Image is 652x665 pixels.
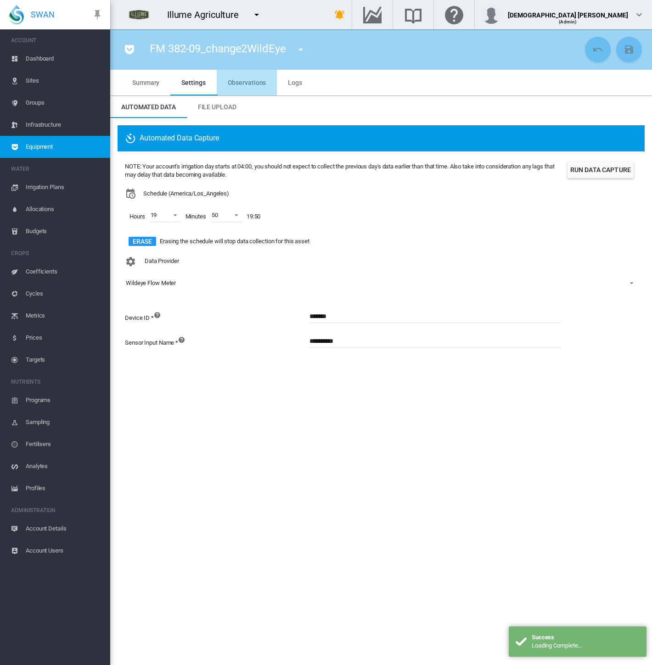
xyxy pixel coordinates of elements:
span: Dashboard [26,48,103,70]
span: Logs [288,79,302,86]
span: Hours [125,208,150,225]
label: Device ID * [125,309,154,334]
div: Loading Complete... [532,642,640,650]
span: NUTRIENTS [11,374,103,389]
span: Erasing the schedule will stop data collection for this asset [160,237,309,246]
md-icon: Go to the Data Hub [361,9,383,20]
img: profile.jpg [482,6,500,24]
button: Run Data Capture [568,162,634,178]
span: Schedule (America/Los_Angeles) [143,190,229,198]
span: Irrigation Plans [26,176,103,198]
md-icon: icon-menu-down [295,44,306,55]
div: This is your sensor's Input Name under Input Settings tab for device configuration [309,334,584,359]
span: Groups [26,92,103,114]
div: Wildeye Flow Meter [126,279,176,286]
md-icon: icon-content-save [624,44,635,55]
div: Illume Agriculture [167,8,247,21]
div: 50 [212,212,218,218]
span: WATER [11,162,103,176]
span: Cycles [26,283,103,305]
span: Account Users [26,540,103,562]
button: icon-menu-down [247,6,266,24]
span: 19:50 [242,208,265,225]
button: icon-pocket [120,40,139,59]
span: Sampling [26,411,103,433]
md-icon: icon-pocket [124,44,135,55]
span: CROPS [11,246,103,261]
span: Sites [26,70,103,92]
span: Data Provider [145,258,179,265]
span: Settings [181,79,205,86]
md-select: Configuration: Wildeye Flow Meter [125,276,637,290]
span: (Admin) [559,19,577,24]
div: NOTE: Your account's irrigation day starts at 04:00, you should not expect to collect the previou... [125,162,564,179]
span: Equipment [26,136,103,158]
md-icon: This is your sensor's Input Name under Input Settings tab for device configuration [178,334,189,345]
md-icon: icon-cog [125,256,136,267]
span: SWAN [31,9,55,20]
span: Programs [26,389,103,411]
span: Profiles [26,477,103,499]
img: 8HeJbKGV1lKSAAAAAASUVORK5CYII= [120,3,158,26]
span: Automated Data Capture [125,133,219,144]
span: Infrastructure [26,114,103,136]
span: FM 382-09_change2WildEye [150,42,286,55]
span: Summary [132,79,159,86]
button: Cancel Changes [585,37,611,62]
span: Minutes [181,208,211,225]
md-icon: icon-camera-timer [125,133,140,144]
div: Success Loading Complete... [509,626,646,657]
md-icon: Search the knowledge base [402,9,424,20]
button: Save Changes [616,37,642,62]
span: Allocations [26,198,103,220]
div: [DEMOGRAPHIC_DATA] [PERSON_NAME] [508,7,628,16]
button: Erase [129,237,156,246]
md-icon: icon-chevron-down [634,9,645,20]
div: 19 [151,211,157,219]
span: Fertilisers [26,433,103,455]
span: Prices [26,327,103,349]
button: icon-bell-ring [331,6,349,24]
md-icon: This can be located in your Wildeye Dashboard, it is the code in brackets next to the Site Name o... [154,309,165,320]
md-icon: Click here for help [443,9,465,20]
img: SWAN-Landscape-Logo-Colour-drop.png [9,5,24,24]
md-icon: icon-undo [592,44,603,55]
md-icon: icon-bell-ring [334,9,345,20]
span: Account Details [26,518,103,540]
span: Metrics [26,305,103,327]
span: Observations [228,79,266,86]
span: Analytes [26,455,103,477]
md-icon: icon-calendar-clock [125,188,136,199]
button: icon-menu-down [292,40,310,59]
span: Coefficients [26,261,103,283]
div: Success [532,633,640,642]
span: File Upload [198,103,236,111]
span: ACCOUNT [11,33,103,48]
md-icon: icon-menu-down [251,9,262,20]
span: ADMINISTRATION [11,503,103,518]
span: Budgets [26,220,103,242]
div: This can be located in your Wildeye Dashboard, it is the code in brackets next to the Site Name o... [309,309,584,334]
span: Automated Data [121,103,176,111]
span: Targets [26,349,103,371]
md-icon: icon-pin [92,9,103,20]
label: Sensor Input Name * [125,334,178,359]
